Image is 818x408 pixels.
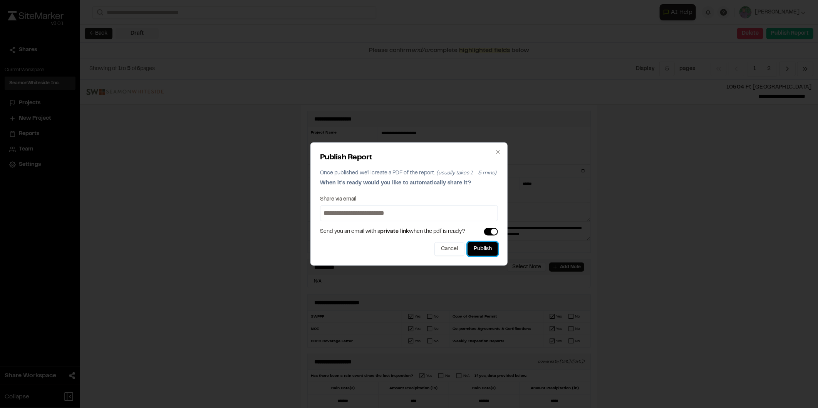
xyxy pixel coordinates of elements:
[380,229,409,234] span: private link
[468,242,498,256] button: Publish
[320,197,356,202] label: Share via email
[320,169,498,177] p: Once published we'll create a PDF of the report.
[320,152,498,164] h2: Publish Report
[320,227,465,236] span: Send you an email with a when the pdf is ready?
[320,181,471,186] span: When it's ready would you like to automatically share it?
[436,171,496,176] span: (usually takes 1 - 5 mins)
[434,242,464,256] button: Cancel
